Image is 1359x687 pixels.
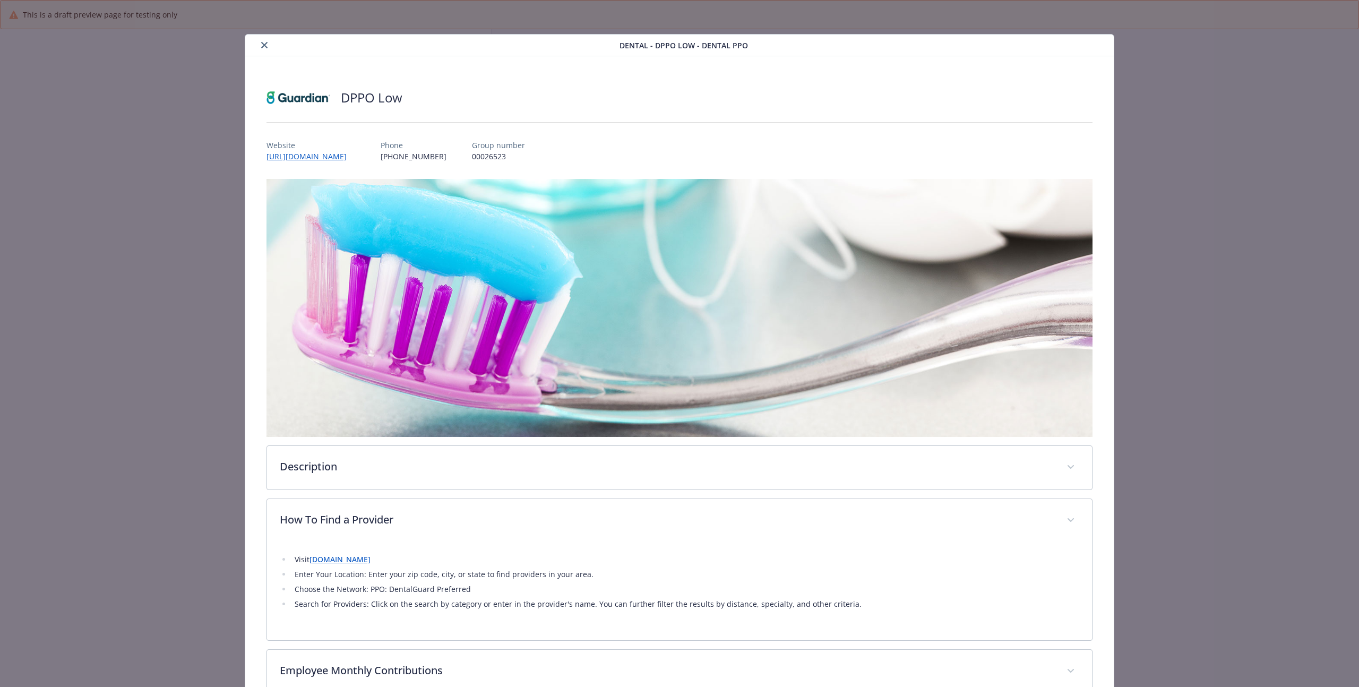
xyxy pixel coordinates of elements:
p: Description [280,459,1054,475]
p: How To Find a Provider [280,512,1054,528]
img: Guardian [266,82,330,114]
a: [URL][DOMAIN_NAME] [266,151,355,161]
div: How To Find a Provider [267,543,1092,640]
li: Enter Your Location: Enter your zip code, city, or state to find providers in your area. [291,568,1079,581]
img: banner [266,179,1093,437]
li: Choose the Network: PPO: DentalGuard Preferred [291,583,1079,596]
div: Description [267,446,1092,490]
span: Dental - DPPO Low - Dental PPO [620,40,748,51]
button: close [258,39,271,51]
p: Employee Monthly Contributions [280,663,1054,679]
h2: DPPO Low [341,89,402,107]
div: How To Find a Provider [267,499,1092,543]
p: Website [266,140,355,151]
p: Group number [472,140,525,151]
p: Phone [381,140,446,151]
p: [PHONE_NUMBER] [381,151,446,162]
p: 00026523 [472,151,525,162]
li: Search for Providers: Click on the search by category or enter in the provider's name. You can fu... [291,598,1079,611]
a: [DOMAIN_NAME] [309,554,371,564]
li: Visit [291,553,1079,566]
